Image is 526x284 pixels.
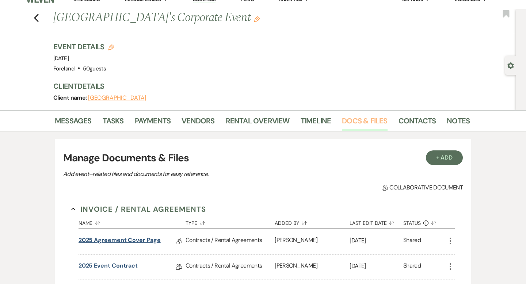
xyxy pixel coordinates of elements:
span: Client name: [53,94,88,101]
h3: Event Details [53,42,114,52]
button: Name [79,215,186,229]
div: [PERSON_NAME] [275,254,350,280]
span: Foreland [53,65,75,72]
button: Added By [275,215,350,229]
a: 2025 Event Contract [79,261,138,273]
a: Messages [55,115,92,131]
button: + Add [426,150,463,165]
span: Collaborative document [382,183,463,192]
div: Shared [403,236,421,247]
button: Invoice / Rental Agreements [71,204,206,215]
div: Contracts / Rental Agreements [186,254,275,280]
a: Payments [135,115,171,131]
h1: [GEOGRAPHIC_DATA]'s Corporate Event [53,9,381,27]
a: Vendors [182,115,214,131]
a: Notes [447,115,470,131]
h3: Manage Documents & Files [63,150,463,166]
div: Shared [403,261,421,273]
p: [DATE] [350,261,403,271]
button: Open lead details [507,62,514,69]
a: Tasks [103,115,124,131]
button: Last Edit Date [350,215,403,229]
p: Add event–related files and documents for easy reference. [63,169,319,179]
div: Contracts / Rental Agreements [186,229,275,254]
button: Type [186,215,275,229]
a: Contacts [399,115,436,131]
a: Docs & Files [342,115,387,131]
a: 2025 Agreement Cover Page [79,236,161,247]
a: Timeline [301,115,331,131]
span: 50 guests [83,65,106,72]
button: [GEOGRAPHIC_DATA] [88,95,146,101]
span: [DATE] [53,55,69,62]
button: Status [403,215,446,229]
h3: Client Details [53,81,462,91]
p: [DATE] [350,236,403,245]
button: Edit [254,16,260,22]
span: Status [403,220,421,226]
div: [PERSON_NAME] [275,229,350,254]
a: Rental Overview [226,115,290,131]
